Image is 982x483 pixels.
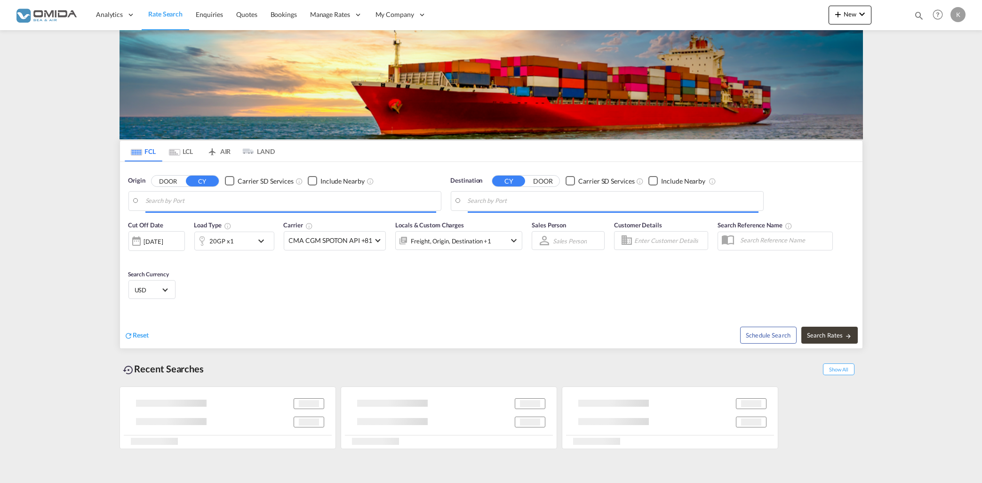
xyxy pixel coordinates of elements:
[375,10,414,19] span: My Company
[284,221,313,229] span: Carrier
[125,330,149,341] div: icon-refreshReset
[255,235,271,247] md-icon: icon-chevron-down
[532,221,566,229] span: Sales Person
[295,177,303,185] md-icon: Unchecked: Search for CY (Container Yard) services for all selected carriers.Checked : Search for...
[125,331,133,340] md-icon: icon-refresh
[128,231,185,251] div: [DATE]
[196,10,223,18] span: Enquiries
[120,358,208,379] div: Recent Searches
[207,146,218,153] md-icon: icon-airplane
[566,176,634,186] md-checkbox: Checkbox No Ink
[210,234,234,248] div: 20GP x1
[236,10,257,18] span: Quotes
[289,236,373,245] span: CMA CGM SPOTON API +81
[128,250,136,263] md-datepicker: Select
[823,363,854,375] span: Show All
[310,10,350,19] span: Manage Rates
[718,221,792,229] span: Search Reference Name
[14,4,78,25] img: 459c566038e111ed959c4fc4f0a4b274.png
[914,10,924,21] md-icon: icon-magnify
[950,7,966,22] div: K
[123,364,135,376] md-icon: icon-backup-restore
[614,221,662,229] span: Customer Details
[186,176,219,186] button: CY
[832,8,844,20] md-icon: icon-plus 400-fg
[411,234,491,248] div: Freight Origin Destination Factory Stuffing
[636,177,644,185] md-icon: Unchecked: Search for CY (Container Yard) services for all selected carriers.Checked : Search for...
[194,232,274,250] div: 20GP x1icon-chevron-down
[120,30,863,139] img: LCL+%26+FCL+BACKGROUND.png
[801,327,858,344] button: Search Ratesicon-arrow-right
[125,141,275,161] md-pagination-wrapper: Use the left and right arrow keys to navigate between tabs
[740,327,797,344] button: Note: By default Schedule search will only considerorigin ports, destination ports and cut off da...
[930,7,950,24] div: Help
[238,177,294,186] div: Carrier SD Services
[395,221,464,229] span: Locals & Custom Charges
[735,233,832,247] input: Search Reference Name
[807,331,852,339] span: Search Rates
[225,176,294,186] md-checkbox: Checkbox No Ink
[200,141,238,161] md-tab-item: AIR
[832,10,868,18] span: New
[194,221,232,229] span: Load Type
[133,331,149,339] span: Reset
[930,7,946,23] span: Help
[508,235,519,246] md-icon: icon-chevron-down
[856,8,868,20] md-icon: icon-chevron-down
[845,333,852,339] md-icon: icon-arrow-right
[451,176,483,185] span: Destination
[492,176,525,186] button: CY
[128,271,169,278] span: Search Currency
[162,141,200,161] md-tab-item: LCL
[152,176,184,186] button: DOOR
[96,10,123,19] span: Analytics
[148,10,183,18] span: Rate Search
[308,176,365,186] md-checkbox: Checkbox No Ink
[527,176,559,186] button: DOOR
[135,286,161,294] span: USD
[367,177,374,185] md-icon: Unchecked: Ignores neighbouring ports when fetching rates.Checked : Includes neighbouring ports w...
[709,177,716,185] md-icon: Unchecked: Ignores neighbouring ports when fetching rates.Checked : Includes neighbouring ports w...
[238,141,275,161] md-tab-item: LAND
[305,222,313,230] md-icon: The selected Trucker/Carrierwill be displayed in the rate results If the rates are from another f...
[648,176,705,186] md-checkbox: Checkbox No Ink
[125,141,162,161] md-tab-item: FCL
[128,176,145,185] span: Origin
[271,10,297,18] span: Bookings
[829,6,871,24] button: icon-plus 400-fgNewicon-chevron-down
[552,234,588,248] md-select: Sales Person
[468,194,758,208] input: Search by Port
[395,231,522,250] div: Freight Origin Destination Factory Stuffingicon-chevron-down
[120,162,862,348] div: Origin DOOR CY Checkbox No InkUnchecked: Search for CY (Container Yard) services for all selected...
[144,237,163,246] div: [DATE]
[320,177,365,186] div: Include Nearby
[134,283,170,297] md-select: Select Currency: $ USDUnited States Dollar
[578,177,634,186] div: Carrier SD Services
[224,222,232,230] md-icon: icon-information-outline
[128,221,164,229] span: Cut Off Date
[914,10,924,24] div: icon-magnify
[661,177,705,186] div: Include Nearby
[145,194,436,208] input: Search by Port
[785,222,792,230] md-icon: Your search will be saved by the below given name
[634,233,705,248] input: Enter Customer Details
